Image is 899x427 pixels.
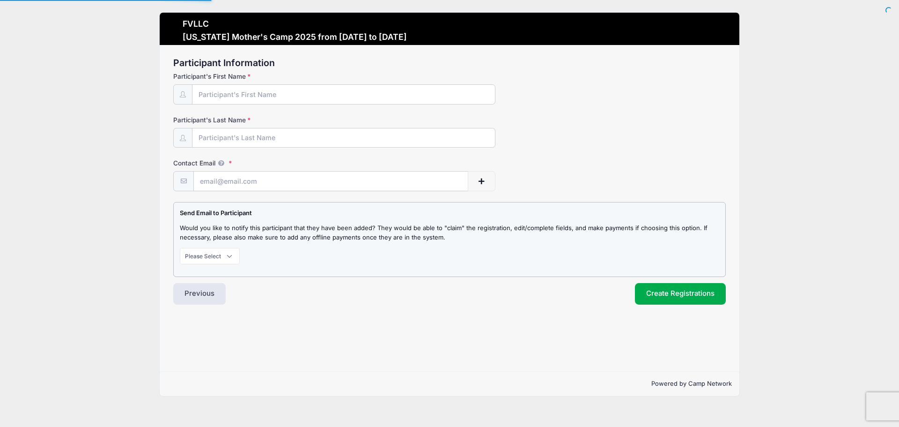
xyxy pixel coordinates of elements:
label: Participant's Last Name [173,115,357,125]
input: email@email.com [193,171,468,191]
strong: Send Email to Participant [180,209,252,217]
h3: FVLLC [183,19,407,29]
p: Would you like to notify this participant that they have been added? They would be able to "claim... [180,224,719,242]
input: Participant's Last Name [192,128,495,148]
h2: Participant Information [173,58,725,68]
label: Contact Email [173,158,357,168]
button: Previous [173,283,226,305]
input: Participant's First Name [192,84,495,105]
label: Participant's First Name [173,72,357,81]
p: Powered by Camp Network [167,379,731,389]
h3: [US_STATE] Mother's Camp 2025 from [DATE] to [DATE] [183,32,407,42]
button: Create Registrations [635,283,726,305]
